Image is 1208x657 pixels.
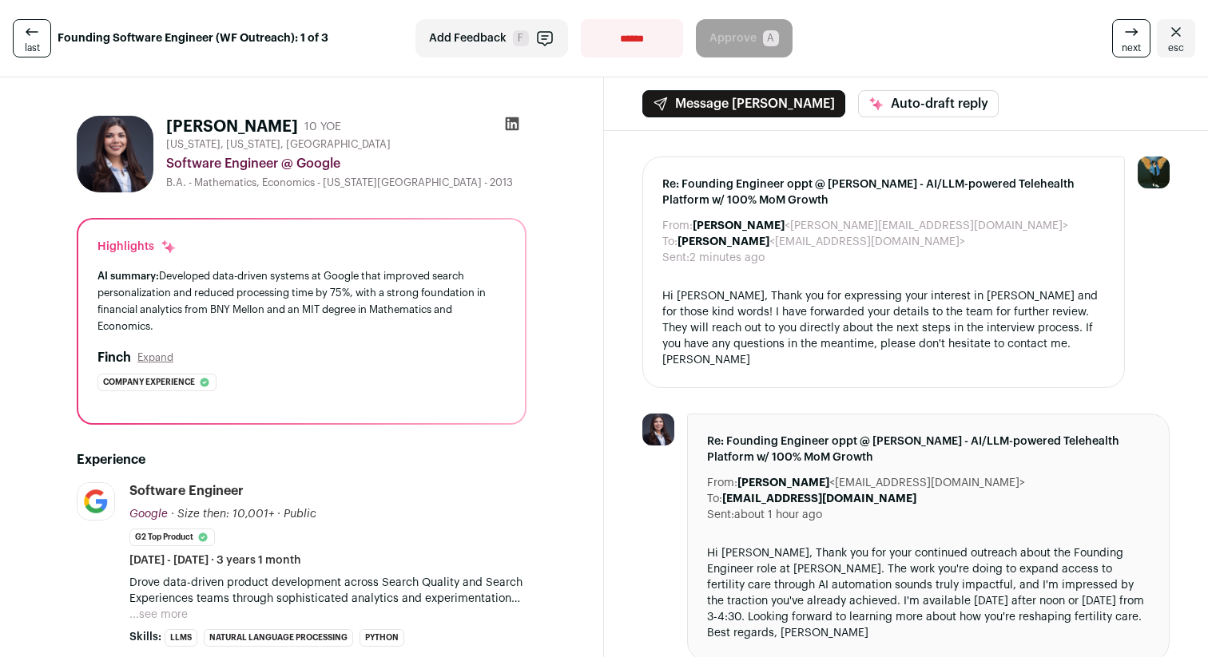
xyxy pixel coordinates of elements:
[129,629,161,645] span: Skills:
[678,236,769,247] b: [PERSON_NAME]
[734,507,822,523] dd: about 1 hour ago
[642,414,674,445] img: c2ba0a9ba45a958efc8b80de20f014d837654ae3618103c79acf826dd3403868
[103,374,195,390] span: Company experience
[77,116,153,192] img: c2ba0a9ba45a958efc8b80de20f014d837654ae3618103c79acf826dd3403868
[662,176,1105,208] span: Re: Founding Engineer oppt @ [PERSON_NAME] - AI/LLM-powered Telehealth Platform w/ 100% MoM Growth
[1138,156,1170,188] img: 12031951-medium_jpg
[13,19,51,57] a: last
[166,116,298,138] h1: [PERSON_NAME]
[129,482,244,500] div: Software Engineer
[97,348,131,367] h2: Finch
[166,138,391,151] span: [US_STATE], [US_STATE], [GEOGRAPHIC_DATA]
[304,119,341,135] div: 10 YOE
[77,483,114,520] img: 8d2c6156afa7017e60e680d3937f8205e5697781b6c771928cb24e9df88505de.jpg
[707,433,1150,465] span: Re: Founding Engineer oppt @ [PERSON_NAME] - AI/LLM-powered Telehealth Platform w/ 100% MoM Growth
[137,351,173,364] button: Expand
[858,90,999,117] button: Auto-draft reply
[707,545,1150,641] div: Hi [PERSON_NAME], Thank you for your continued outreach about the Founding Engineer role at [PERS...
[707,491,722,507] dt: To:
[171,509,274,520] span: · Size then: 10,001+
[1168,42,1184,54] span: esc
[678,234,965,250] dd: <[EMAIL_ADDRESS][DOMAIN_NAME]>
[165,629,197,647] li: LLMs
[129,575,527,607] p: Drove data-driven product development across Search Quality and Search Experiences teams through ...
[129,509,168,520] span: Google
[693,218,1068,234] dd: <[PERSON_NAME][EMAIL_ADDRESS][DOMAIN_NAME]>
[284,509,316,520] span: Public
[707,475,737,491] dt: From:
[662,234,678,250] dt: To:
[689,250,765,266] dd: 2 minutes ago
[77,450,527,469] h2: Experience
[513,30,529,46] span: F
[642,90,845,117] button: Message [PERSON_NAME]
[360,629,404,647] li: Python
[166,154,527,173] div: Software Engineer @ Google
[129,528,215,546] li: G2 Top Product
[277,506,280,522] span: ·
[693,220,785,232] b: [PERSON_NAME]
[707,507,734,523] dt: Sent:
[97,271,159,281] span: AI summary:
[204,629,353,647] li: Natural Language Processing
[97,267,506,335] div: Developed data-driven systems at Google that improved search personalization and reduced processi...
[129,552,301,568] span: [DATE] - [DATE] · 3 years 1 month
[722,493,916,505] b: [EMAIL_ADDRESS][DOMAIN_NAME]
[166,176,527,189] div: B.A. - Mathematics, Economics - [US_STATE][GEOGRAPHIC_DATA] - 2013
[58,30,328,46] strong: Founding Software Engineer (WF Outreach): 1 of 3
[1122,42,1141,54] span: next
[429,30,507,46] span: Add Feedback
[662,218,693,234] dt: From:
[737,475,1025,491] dd: <[EMAIL_ADDRESS][DOMAIN_NAME]>
[1112,19,1150,57] a: next
[737,477,829,489] b: [PERSON_NAME]
[662,288,1105,368] div: Hi [PERSON_NAME], Thank you for expressing your interest in [PERSON_NAME] and for those kind word...
[97,239,177,255] div: Highlights
[129,607,188,623] button: ...see more
[25,42,40,54] span: last
[415,19,568,57] button: Add Feedback F
[1157,19,1195,57] a: Close
[662,250,689,266] dt: Sent:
